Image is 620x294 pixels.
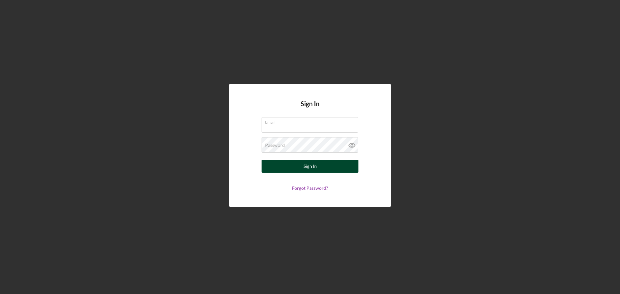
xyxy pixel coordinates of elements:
[292,185,328,191] a: Forgot Password?
[265,117,358,125] label: Email
[301,100,319,117] h4: Sign In
[262,160,358,173] button: Sign In
[265,143,285,148] label: Password
[304,160,317,173] div: Sign In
